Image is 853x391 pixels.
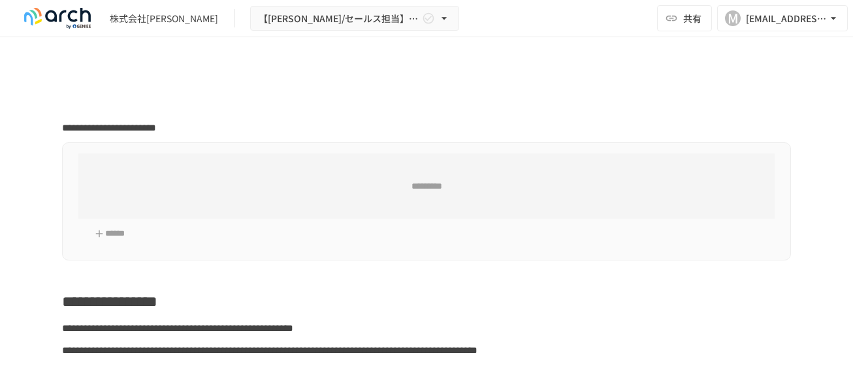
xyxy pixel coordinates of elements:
span: 共有 [683,11,701,25]
div: [EMAIL_ADDRESS][DOMAIN_NAME] [746,10,827,27]
button: 共有 [657,5,712,31]
img: logo-default@2x-9cf2c760.svg [16,8,99,29]
button: 【[PERSON_NAME]/セールス担当】株式会社[PERSON_NAME]_初期設定サポート [250,6,459,31]
button: M[EMAIL_ADDRESS][DOMAIN_NAME] [717,5,848,31]
div: M [725,10,741,26]
span: 【[PERSON_NAME]/セールス担当】株式会社[PERSON_NAME]_初期設定サポート [259,10,419,27]
div: 株式会社[PERSON_NAME] [110,12,218,25]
